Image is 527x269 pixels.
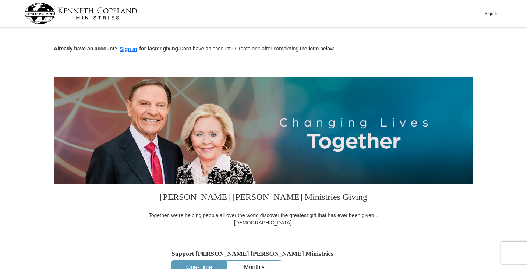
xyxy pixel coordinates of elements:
[118,45,139,53] button: Sign in
[144,184,383,212] h3: [PERSON_NAME] [PERSON_NAME] Ministries Giving
[54,46,180,52] strong: Already have an account? for faster giving.
[144,212,383,226] div: Together, we're helping people all over the world discover the greatest gift that has ever been g...
[480,8,502,19] button: Sign In
[54,45,473,53] p: Don't have an account? Create one after completing the form below.
[25,3,137,24] img: kcm-header-logo.svg
[171,250,356,258] h5: Support [PERSON_NAME] [PERSON_NAME] Ministries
